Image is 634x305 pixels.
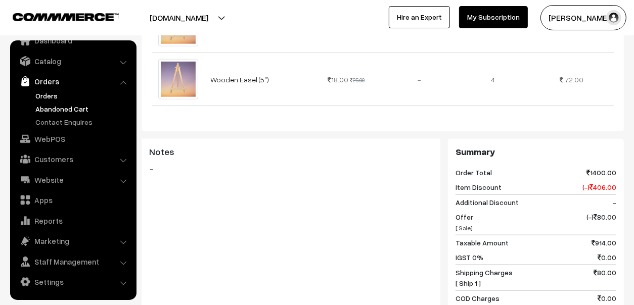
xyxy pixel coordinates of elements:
[33,117,133,127] a: Contact Enquires
[13,273,133,291] a: Settings
[114,5,244,30] button: [DOMAIN_NAME]
[459,6,528,28] a: My Subscription
[540,5,626,30] button: [PERSON_NAME]…
[598,293,616,303] span: 0.00
[13,72,133,90] a: Orders
[456,252,483,263] span: IGST 0%
[612,197,616,208] span: -
[456,224,473,232] span: [ Sale]
[606,10,621,25] img: user
[456,212,473,233] span: Offer
[491,75,495,84] span: 4
[13,52,133,70] a: Catalog
[383,53,456,106] td: -
[13,10,101,22] a: COMMMERCE
[456,237,509,248] span: Taxable Amount
[13,212,133,230] a: Reports
[33,90,133,101] a: Orders
[565,75,583,84] span: 72.00
[350,77,365,83] strike: 25.00
[592,237,616,248] span: 914.00
[456,146,616,158] h3: Summary
[13,232,133,250] a: Marketing
[598,252,616,263] span: 0.00
[33,104,133,114] a: Abandoned Cart
[210,75,269,84] a: Wooden Easel (5")
[456,182,502,192] span: Item Discount
[13,252,133,271] a: Staff Management
[13,191,133,209] a: Apps
[594,267,616,288] span: 80.00
[586,167,616,178] span: 1400.00
[389,6,450,28] a: Hire an Expert
[456,197,519,208] span: Additional Discount
[13,31,133,49] a: Dashboard
[158,59,199,99] img: WhatsApp_Image_2024-11-18_at_4.11.26_PM-removebg-preview.png
[149,146,433,158] h3: Notes
[456,167,492,178] span: Order Total
[582,182,616,192] span: (-) 406.00
[13,130,133,148] a: WebPOS
[456,293,500,303] span: COD Charges
[149,163,433,175] blockquote: -
[328,75,348,84] span: 18.00
[586,212,616,233] span: (-) 80.00
[456,267,513,288] span: Shipping Charges [ Ship 1 ]
[13,13,119,21] img: COMMMERCE
[13,150,133,168] a: Customers
[13,171,133,189] a: Website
